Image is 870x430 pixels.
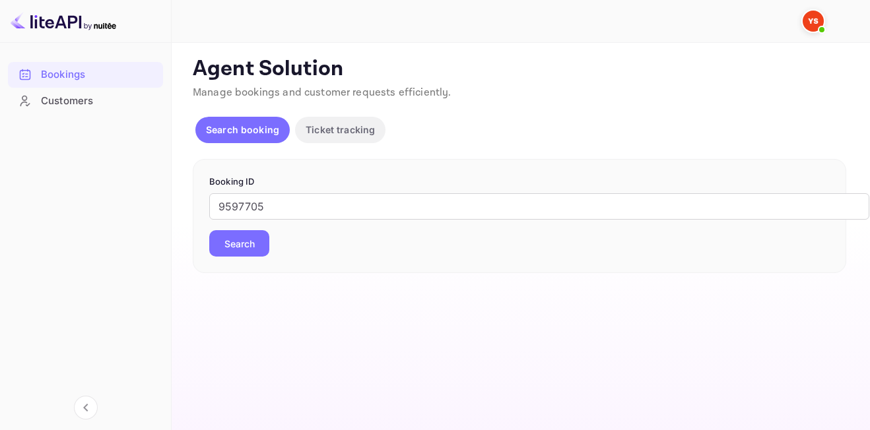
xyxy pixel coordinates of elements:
[209,193,869,220] input: Enter Booking ID (e.g., 63782194)
[41,67,156,82] div: Bookings
[8,62,163,88] div: Bookings
[8,88,163,113] a: Customers
[8,62,163,86] a: Bookings
[74,396,98,419] button: Collapse navigation
[41,94,156,109] div: Customers
[306,123,375,137] p: Ticket tracking
[8,88,163,114] div: Customers
[206,123,279,137] p: Search booking
[193,86,452,100] span: Manage bookings and customer requests efficiently.
[803,11,824,32] img: Yandex Support
[209,175,830,189] p: Booking ID
[11,11,116,32] img: LiteAPI logo
[209,230,269,257] button: Search
[193,56,846,82] p: Agent Solution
